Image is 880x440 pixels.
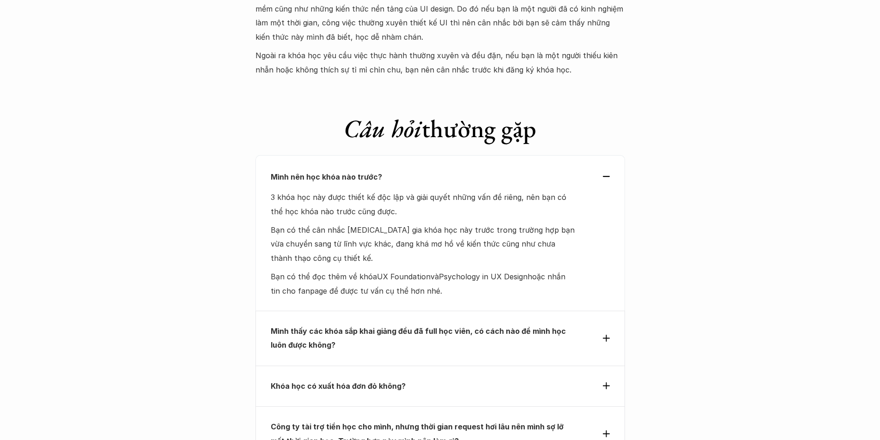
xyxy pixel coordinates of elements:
[344,112,422,145] em: Câu hỏi
[271,381,406,391] strong: Khóa học có xuất hóa đơn đỏ không?
[377,272,431,281] a: UX Foundation
[271,270,576,298] p: Bạn có thể đọc thêm về khóa và hoặc nhắn tin cho fanpage để được tư vấn cụ thể hơn nhé.
[255,48,625,77] p: Ngoài ra khóa học yêu cầu việc thực hành thường xuyên và đều đặn, nếu bạn là một người thiếu kiên...
[271,326,568,350] strong: Mình thấy các khóa sắp khai giảng đều đã full học viên, có cách nào để mình học luôn được không?
[271,223,576,265] p: Bạn có thể cân nhắc [MEDICAL_DATA] gia khóa học này trước trong trường hợp bạn vừa chuyển sang từ...
[271,190,576,218] p: 3 khóa học này được thiết kế độc lập và giải quyết những vấn đề riêng, nên bạn có thể học khóa nà...
[255,114,625,144] h1: thường gặp
[439,272,528,281] a: Psychology in UX Design
[271,172,382,181] strong: Mình nên học khóa nào trước?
